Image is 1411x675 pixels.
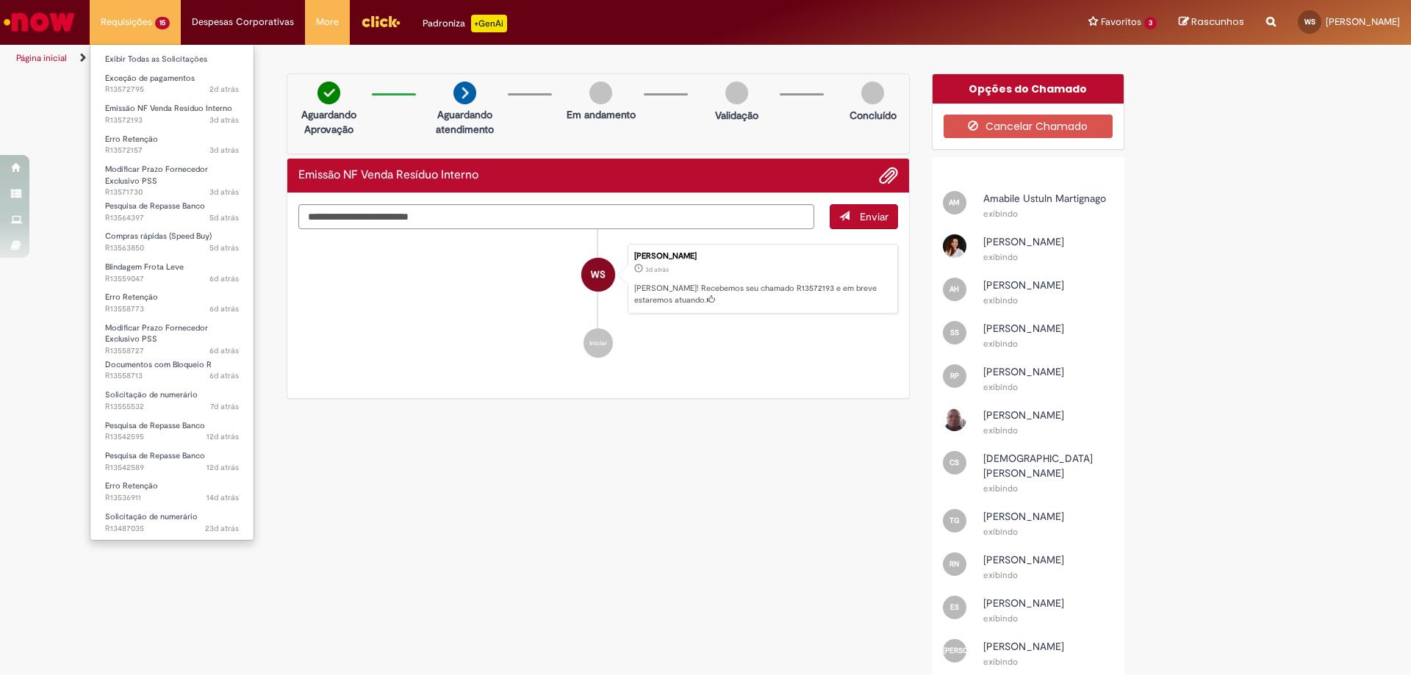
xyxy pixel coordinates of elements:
time: 26/09/2025 18:02:51 [209,145,239,156]
a: Aberto R13542595 : Pesquisa de Repasse Banco [90,418,254,445]
a: Aberto R13536911 : Erro Retenção [90,478,254,505]
small: exibindo [983,251,1018,263]
span: 3d atrás [645,265,669,274]
span: [PERSON_NAME] [983,553,1064,566]
button: Cancelar Chamado [944,115,1113,138]
span: Documentos com Bloqueio R [105,359,212,370]
a: Aberto R13572795 : Exceção de pagamentos [90,71,254,98]
time: 26/09/2025 18:16:43 [209,115,239,126]
span: Requisições [101,15,152,29]
small: exibindo [983,208,1018,220]
time: 06/09/2025 11:16:30 [205,523,239,534]
span: R13571730 [105,187,239,198]
span: Solicitação de numerário [105,389,198,400]
span: Pesquisa de Repasse Banco [105,420,205,431]
time: 17/09/2025 10:07:52 [207,462,239,473]
span: [PERSON_NAME] [943,646,1000,655]
a: Aberto R13558773 : Erro Retenção [90,289,254,317]
img: arrow-next.png [453,82,476,104]
span: R13558727 [105,345,239,357]
time: 15/09/2025 16:33:50 [207,492,239,503]
small: exibindo [983,569,1018,581]
time: 17/09/2025 10:08:32 [207,431,239,442]
span: [PERSON_NAME] [983,235,1064,248]
span: Pesquisa de Repasse Banco [105,201,205,212]
time: 27/09/2025 10:30:31 [209,84,239,95]
span: WS [1304,17,1315,26]
span: [PERSON_NAME] [983,278,1064,292]
time: 23/09/2025 13:30:37 [209,273,239,284]
a: Aberto R13558727 : Modificar Prazo Fornecedor Exclusivo PSS [90,320,254,352]
img: img-circle-grey.png [725,82,748,104]
time: 23/09/2025 12:03:38 [209,303,239,314]
button: Adicionar anexos [879,166,898,185]
a: Rascunhos [1179,15,1244,29]
img: click_logo_yellow_360x200.png [361,10,401,32]
span: Erro Retenção [105,134,158,145]
p: Aguardando Aprovação [293,107,365,137]
span: R13542589 [105,462,239,474]
span: 6d atrás [209,370,239,381]
span: R13572193 [105,115,239,126]
span: 3d atrás [209,115,239,126]
span: [PERSON_NAME] [983,596,1064,610]
small: exibindo [983,656,1018,668]
img: img-circle-grey.png [861,82,884,104]
a: Aberto R13571730 : Modificar Prazo Fornecedor Exclusivo PSS [90,162,254,193]
span: [PERSON_NAME] [1326,15,1400,28]
p: Concluído [850,108,897,123]
span: 15 [155,17,170,29]
span: 14d atrás [207,492,239,503]
span: RN [949,559,959,568]
span: AH [949,284,959,294]
time: 24/09/2025 17:20:49 [209,212,239,223]
textarea: Digite sua mensagem aqui... [298,204,814,229]
span: 6d atrás [209,345,239,356]
small: exibindo [983,338,1018,350]
span: Erro Retenção [105,292,158,303]
span: RP [950,371,959,380]
a: Aberto R13563850 : Compras rápidas (Speed Buy) [90,228,254,256]
time: 22/09/2025 14:28:28 [210,401,239,412]
small: exibindo [983,381,1018,393]
span: R13572157 [105,145,239,156]
span: 5d atrás [209,212,239,223]
span: [DEMOGRAPHIC_DATA][PERSON_NAME] [983,452,1093,480]
time: 24/09/2025 16:01:48 [209,242,239,253]
div: Opções do Chamado [933,74,1124,104]
span: CS [949,458,959,467]
span: 3 [1144,17,1157,29]
span: Emissão NF Venda Resíduo Interno [105,103,232,114]
p: Aguardando atendimento [429,107,500,137]
span: Pesquisa de Repasse Banco [105,450,205,461]
span: Enviar [860,210,888,223]
span: 7d atrás [210,401,239,412]
span: 3d atrás [209,145,239,156]
span: Despesas Corporativas [192,15,294,29]
small: exibindo [983,613,1018,624]
span: Rascunhos [1191,15,1244,29]
span: SS [950,328,959,337]
span: Amabile Ustuln Martignago [983,192,1106,205]
ul: Histórico de tíquete [298,229,898,373]
img: img-circle-grey.png [589,82,612,104]
a: Aberto R13487035 : Solicitação de numerário [90,509,254,536]
span: Blindagem Frota Leve [105,261,184,272]
span: Compras rápidas (Speed Buy) [105,231,212,242]
span: More [316,15,339,29]
span: 6d atrás [209,303,239,314]
span: 23d atrás [205,523,239,534]
span: 5d atrás [209,242,239,253]
time: 26/09/2025 16:45:18 [209,187,239,198]
a: Aberto R13558713 : Documentos com Bloqueio R [90,357,254,384]
img: check-circle-green.png [317,82,340,104]
span: Modificar Prazo Fornecedor Exclusivo PSS [105,322,208,345]
span: 12d atrás [207,431,239,442]
a: Aberto R13572193 : Emissão NF Venda Resíduo Interno [90,101,254,128]
button: Enviar [830,204,898,229]
span: Exceção de pagamentos [105,73,195,84]
span: R13563850 [105,242,239,254]
span: R13559047 [105,273,239,285]
a: Aberto R13542589 : Pesquisa de Repasse Banco [90,448,254,475]
span: R13564397 [105,212,239,224]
